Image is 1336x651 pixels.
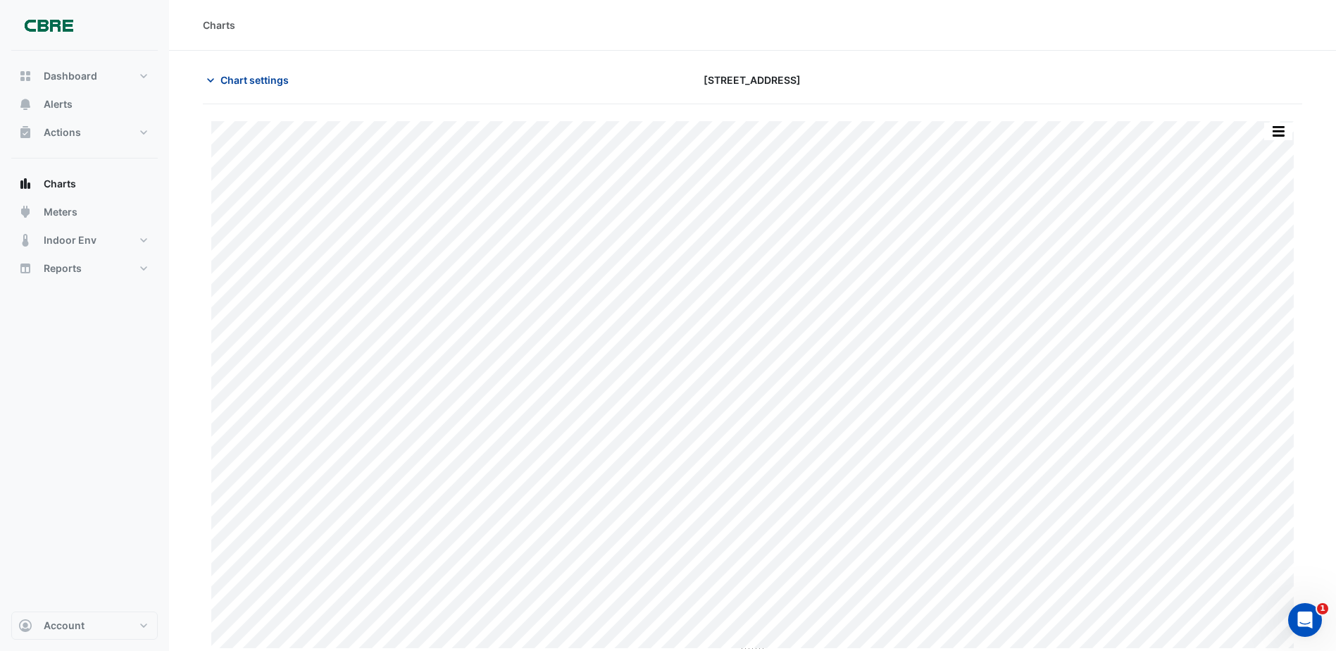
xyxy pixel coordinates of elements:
[18,97,32,111] app-icon: Alerts
[704,73,801,87] span: [STREET_ADDRESS]
[11,90,158,118] button: Alerts
[44,69,97,83] span: Dashboard
[44,125,81,139] span: Actions
[18,69,32,83] app-icon: Dashboard
[1264,123,1292,140] button: More Options
[220,73,289,87] span: Chart settings
[18,177,32,191] app-icon: Charts
[11,62,158,90] button: Dashboard
[1288,603,1322,637] iframe: Intercom live chat
[11,198,158,226] button: Meters
[203,68,298,92] button: Chart settings
[44,261,82,275] span: Reports
[11,254,158,283] button: Reports
[44,97,73,111] span: Alerts
[11,226,158,254] button: Indoor Env
[11,118,158,147] button: Actions
[44,205,77,219] span: Meters
[11,170,158,198] button: Charts
[18,125,32,139] app-icon: Actions
[18,233,32,247] app-icon: Indoor Env
[44,177,76,191] span: Charts
[1317,603,1328,614] span: 1
[44,233,96,247] span: Indoor Env
[17,11,80,39] img: Company Logo
[11,612,158,640] button: Account
[18,261,32,275] app-icon: Reports
[44,619,85,633] span: Account
[18,205,32,219] app-icon: Meters
[203,18,235,32] div: Charts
